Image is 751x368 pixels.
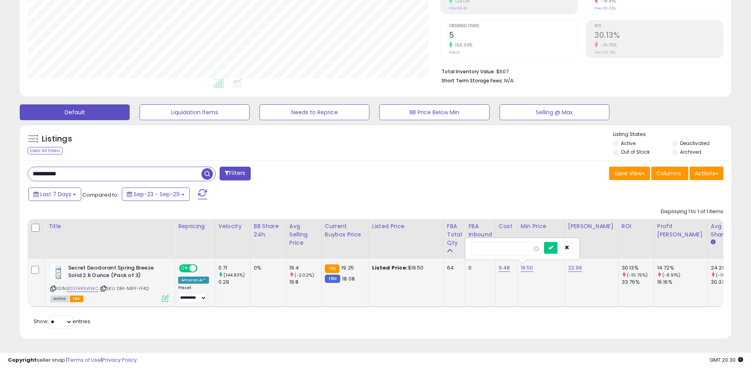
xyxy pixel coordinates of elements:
[102,356,137,364] a: Privacy Policy
[289,279,321,286] div: 19.8
[449,50,460,55] small: Prev: 2
[68,264,164,281] b: Secret Deodorant Spring Breeze Solid 2.6 Ounce (Pack of 3)
[82,191,119,199] span: Compared to:
[447,222,462,247] div: FBA Total Qty
[8,357,137,364] div: seller snap | |
[122,188,190,201] button: Sep-23 - Sep-29
[521,264,533,272] a: 19.50
[178,277,209,284] div: Amazon AI *
[442,68,495,75] b: Total Inventory Value:
[656,169,681,177] span: Columns
[657,222,704,239] div: Profit [PERSON_NAME]
[657,279,707,286] div: 16.16%
[67,356,101,364] a: Terms of Use
[680,140,710,147] label: Deactivated
[20,104,130,120] button: Default
[254,222,283,239] div: BB Share 24h.
[711,239,716,246] small: Avg BB Share.
[67,285,99,292] a: B00FRR5WWC
[289,222,318,247] div: Avg Selling Price
[594,31,723,41] h2: 30.13%
[100,285,149,292] span: | SKU: DM-NXFF-IF4Q
[50,264,169,301] div: ASIN:
[609,167,650,180] button: Save View
[468,222,492,247] div: FBA inbound Qty
[40,190,71,198] span: Last 7 Days
[379,104,489,120] button: BB Price Below Min
[8,356,37,364] strong: Copyright
[453,42,473,48] small: 150.00%
[218,279,250,286] div: 0.29
[342,275,355,283] span: 18.08
[180,265,190,272] span: ON
[680,149,701,155] label: Archived
[48,222,171,230] div: Title
[621,149,650,155] label: Out of Stock
[449,6,468,11] small: Prev: $6.40
[499,264,510,272] a: 9.48
[449,24,578,28] span: Ordered Items
[325,222,365,239] div: Current Buybox Price
[289,264,321,271] div: 19.4
[594,50,615,55] small: Prev: 33.76%
[325,275,340,283] small: FBM
[442,66,717,76] li: $607
[622,264,654,271] div: 30.13%
[196,265,209,272] span: OFF
[651,167,688,180] button: Columns
[178,222,212,230] div: Repricing
[50,296,69,302] span: All listings currently available for purchase on Amazon
[521,222,561,230] div: Min Price
[622,222,650,230] div: ROI
[178,285,209,303] div: Preset:
[218,222,247,230] div: Velocity
[710,356,743,364] span: 2025-10-7 20:30 GMT
[447,264,459,271] div: 64
[657,264,707,271] div: 14.72%
[372,264,408,271] b: Listed Price:
[468,264,489,271] div: 0
[220,167,250,180] button: Filters
[711,279,743,286] div: 30.33%
[499,104,609,120] button: Selling @ Max
[449,31,578,41] h2: 5
[140,104,250,120] button: Liquidation Items
[598,42,617,48] small: -10.75%
[622,279,654,286] div: 33.76%
[259,104,369,120] button: Needs to Reprice
[28,147,63,154] div: Clear All Filters
[711,222,740,239] div: Avg BB Share
[594,6,616,11] small: Prev: 30.33%
[621,140,635,147] label: Active
[50,264,66,280] img: 41eA-qcQlJL._SL40_.jpg
[34,318,90,325] span: Show: entries
[504,77,514,84] span: N/A
[28,188,81,201] button: Last 7 Days
[613,131,731,138] p: Listing States:
[224,272,245,278] small: (144.83%)
[341,264,354,271] span: 19.25
[627,272,648,278] small: (-10.75%)
[568,264,582,272] a: 22.99
[594,24,723,28] span: ROI
[294,272,314,278] small: (-2.02%)
[690,167,723,180] button: Actions
[42,134,72,145] h5: Listings
[661,208,723,216] div: Displaying 1 to 1 of 1 items
[372,222,440,230] div: Listed Price
[325,264,339,273] small: FBA
[716,272,736,278] small: (-19.91%)
[218,264,250,271] div: 0.71
[254,264,280,271] div: 0%
[70,296,83,302] span: FBA
[372,264,438,271] div: $19.50
[568,222,615,230] div: [PERSON_NAME]
[442,77,503,84] b: Short Term Storage Fees:
[711,264,743,271] div: 24.29%
[499,222,514,230] div: Cost
[662,272,680,278] small: (-8.91%)
[134,190,180,198] span: Sep-23 - Sep-29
